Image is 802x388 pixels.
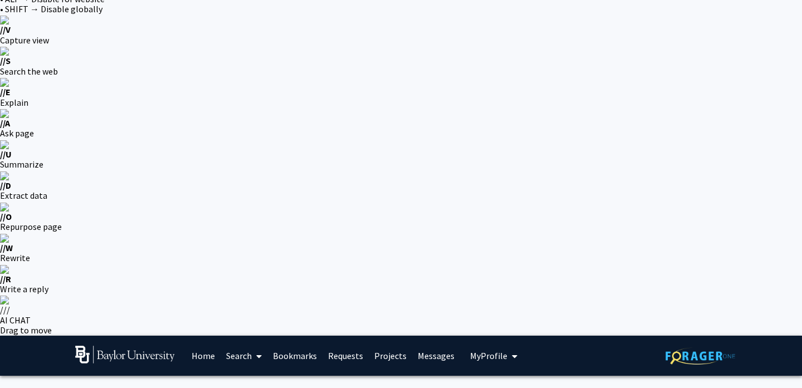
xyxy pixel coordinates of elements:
[267,336,322,375] a: Bookmarks
[186,336,221,375] a: Home
[412,336,460,375] a: Messages
[470,350,507,361] span: My Profile
[369,336,412,375] a: Projects
[666,347,735,365] img: ForagerOne Logo
[467,336,521,376] button: My profile dropdown to access profile and logout
[322,336,369,375] a: Requests
[75,346,175,364] img: Baylor University Logo
[221,336,267,375] a: Search
[8,338,47,380] iframe: Chat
